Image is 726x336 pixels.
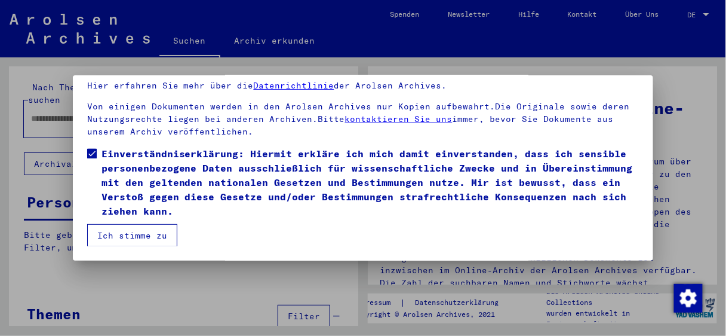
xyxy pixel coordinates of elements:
[345,114,453,124] a: kontaktieren Sie uns
[87,100,639,138] p: Von einigen Dokumenten werden in den Arolsen Archives nur Kopien aufbewahrt.Die Originale sowie d...
[87,80,639,92] p: Hier erfahren Sie mehr über die der Arolsen Archives.
[254,80,334,91] a: Datenrichtlinie
[87,224,177,247] button: Ich stimme zu
[673,283,702,312] div: Zustimmung ändern
[101,146,639,218] span: Einverständniserklärung: Hiermit erkläre ich mich damit einverstanden, dass ich sensible personen...
[674,284,703,313] img: Zustimmung ändern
